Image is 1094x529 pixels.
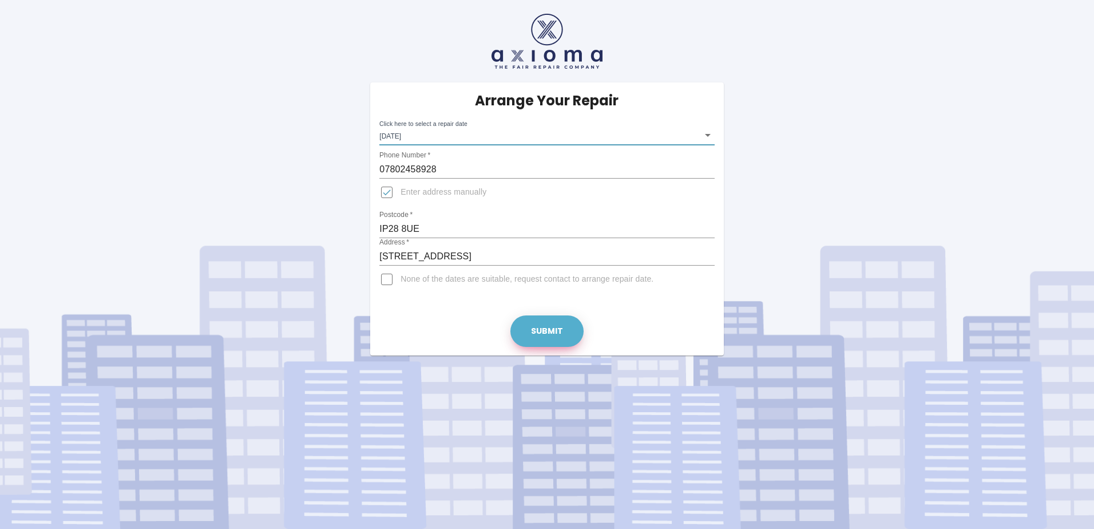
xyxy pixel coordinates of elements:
span: Enter address manually [401,187,486,198]
span: None of the dates are suitable, request contact to arrange repair date. [401,274,653,285]
label: Click here to select a repair date [379,120,467,128]
label: Postcode [379,210,413,220]
div: [DATE] [379,125,714,145]
img: axioma [491,14,603,69]
label: Phone Number [379,151,430,160]
label: Address [379,238,409,247]
button: Submit [510,315,584,347]
h5: Arrange Your Repair [475,92,619,110]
